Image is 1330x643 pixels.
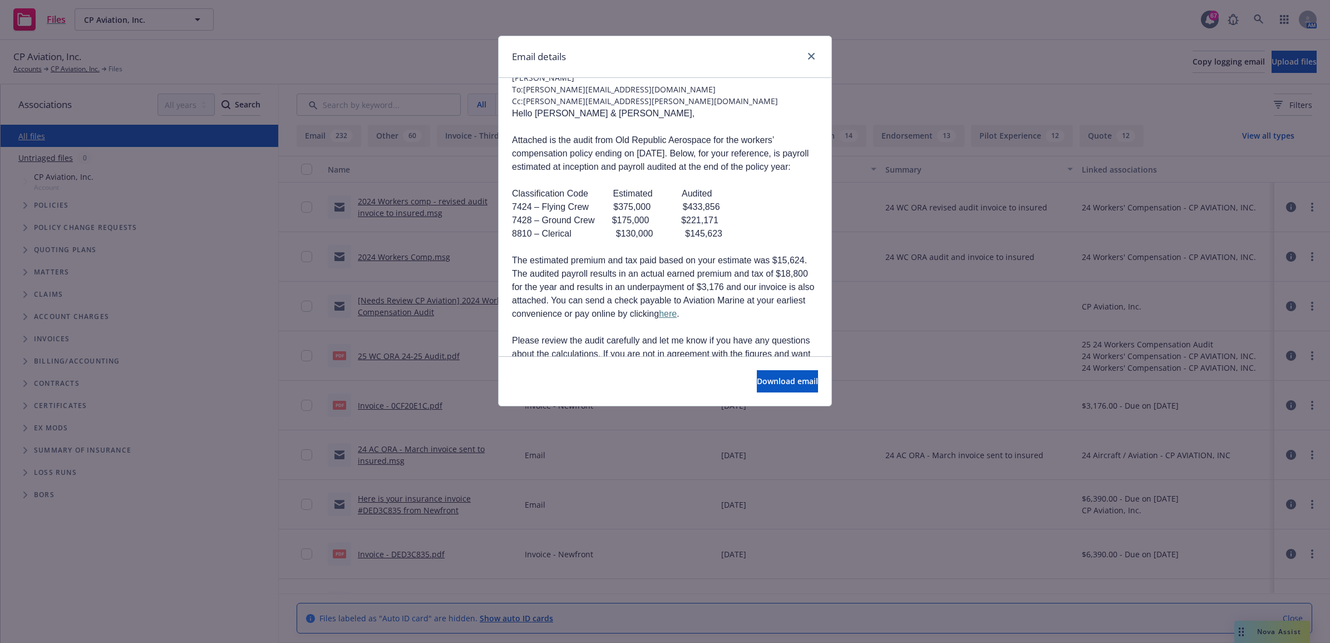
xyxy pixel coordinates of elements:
[659,309,677,318] a: here
[512,187,818,200] p: Classification Code Estimated Audited
[512,214,818,227] p: 7428 – Ground Crew $175,000 $221,171
[512,134,818,174] p: Attached is the audit from Old Republic Aerospace for the workers’ compensation policy ending on ...
[805,50,818,63] a: close
[757,370,818,392] button: Download email
[512,227,818,240] p: 8810 – Clerical $130,000 $145,623
[757,376,818,386] span: Download email
[512,84,818,95] span: To: [PERSON_NAME][EMAIL_ADDRESS][DOMAIN_NAME]
[512,254,818,321] p: The estimated premium and tax paid based on your estimate was $15,624. The audited payroll result...
[512,107,818,120] p: Hello [PERSON_NAME] & [PERSON_NAME],
[512,334,818,374] p: Please review the audit carefully and let me know if you have any questions about the calculation...
[512,200,818,214] p: 7424 – Flying Crew $375,000 $433,856
[512,95,818,107] span: Cc: [PERSON_NAME][EMAIL_ADDRESS][PERSON_NAME][DOMAIN_NAME]
[512,50,566,64] h1: Email details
